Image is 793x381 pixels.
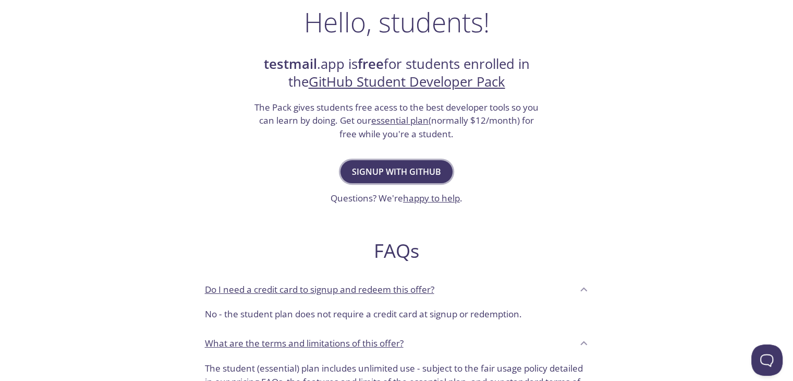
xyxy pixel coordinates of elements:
[253,101,540,141] h3: The Pack gives students free acess to the best developer tools so you can learn by doing. Get our...
[340,160,453,183] button: Signup with GitHub
[371,114,429,126] a: essential plan
[352,164,441,179] span: Signup with GitHub
[331,192,462,205] h3: Questions? We're .
[197,275,597,303] div: Do I need a credit card to signup and redeem this offer?
[197,303,597,329] div: Do I need a credit card to signup and redeem this offer?
[197,239,597,263] h2: FAQs
[253,55,540,91] h2: .app is for students enrolled in the
[205,307,589,321] p: No - the student plan does not require a credit card at signup or redemption.
[304,6,490,38] h1: Hello, students!
[358,55,384,73] strong: free
[403,192,460,204] a: happy to help
[264,55,317,73] strong: testmail
[751,344,783,376] iframe: Help Scout Beacon - Open
[205,283,434,296] p: Do I need a credit card to signup and redeem this offer?
[197,329,597,358] div: What are the terms and limitations of this offer?
[309,73,505,91] a: GitHub Student Developer Pack
[205,337,404,350] p: What are the terms and limitations of this offer?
